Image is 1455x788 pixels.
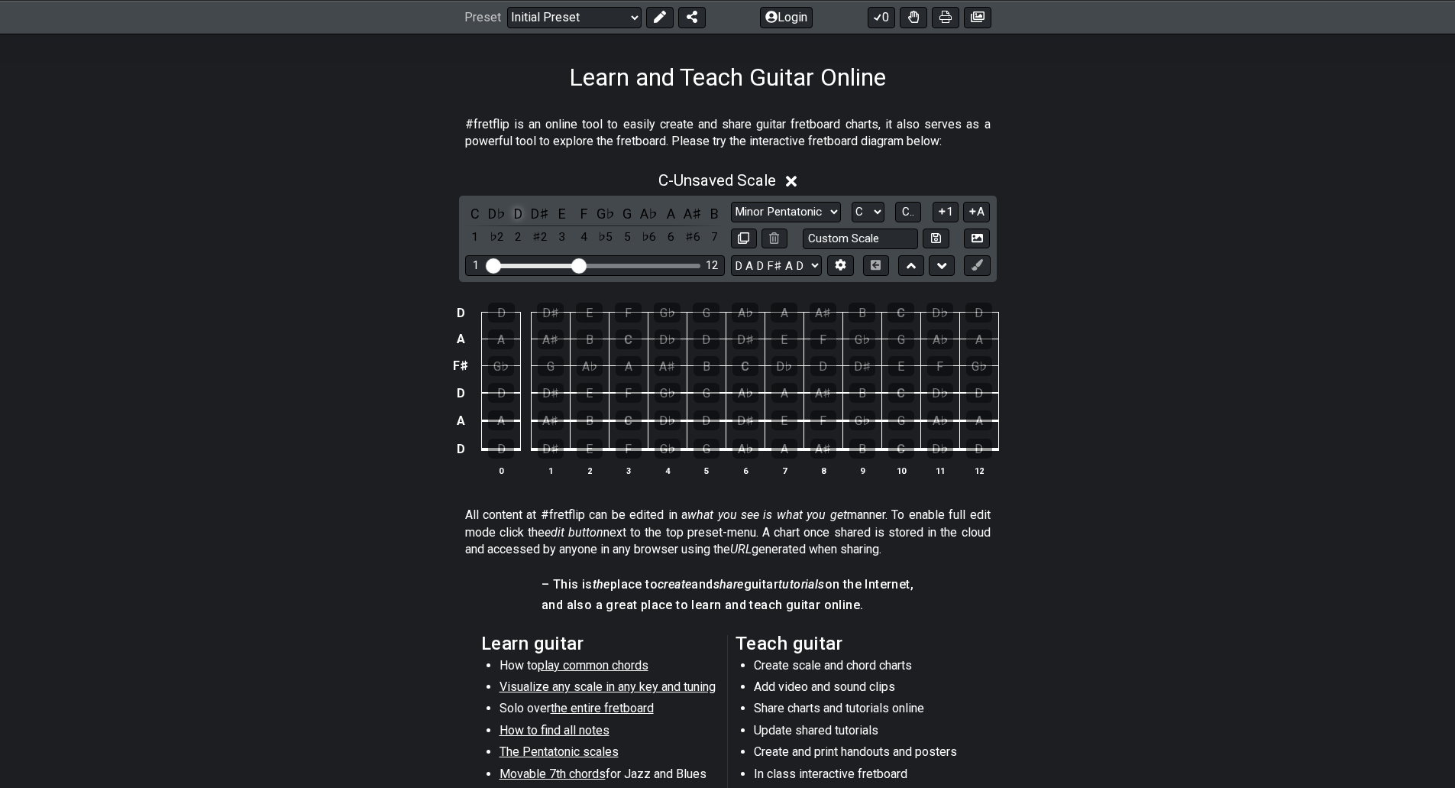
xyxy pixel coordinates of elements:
div: 12 [706,259,718,272]
button: Login [760,6,813,28]
li: for Jazz and Blues [500,766,717,787]
button: Edit Tuning [827,255,853,276]
button: Print [932,6,959,28]
select: Scale [731,202,841,222]
select: Preset [507,6,642,28]
div: C [888,303,914,323]
div: toggle scale degree [661,227,681,248]
div: D♭ [655,329,681,349]
span: the entire fretboard [551,701,654,715]
div: G [694,439,719,459]
div: toggle scale degree [530,227,550,248]
div: B [577,410,603,430]
div: B [849,303,875,323]
div: toggle scale degree [683,227,703,248]
div: D [965,303,992,323]
div: toggle pitch class [704,203,724,224]
div: A♭ [577,356,603,376]
li: In class interactive fretboard [754,766,972,787]
div: G [693,303,719,323]
button: Delete [761,229,787,249]
select: Tuning [731,255,822,276]
div: C [616,410,642,430]
div: D♯ [732,329,758,349]
select: Tonic/Root [852,202,884,222]
th: 10 [881,462,920,478]
em: tutorials [778,577,825,592]
div: toggle scale degree [465,227,485,248]
div: D♭ [927,383,953,403]
div: D♭ [771,356,797,376]
div: A♭ [927,329,953,349]
div: toggle pitch class [509,203,529,224]
div: A [488,410,514,430]
span: Visualize any scale in any key and tuning [500,679,716,694]
div: A [966,410,992,430]
td: A [450,407,471,435]
td: F♯ [450,352,471,379]
div: A♯ [810,383,836,403]
div: F [810,410,836,430]
div: A♯ [538,329,564,349]
div: F [616,439,642,459]
div: toggle pitch class [596,203,616,224]
li: Update shared tutorials [754,722,972,744]
div: toggle pitch class [530,203,550,224]
div: A♯ [538,410,564,430]
div: toggle scale degree [704,227,724,248]
th: 9 [842,462,881,478]
td: D [450,434,471,463]
span: Movable 7th chords [500,767,606,781]
span: C - Unsaved Scale [658,171,776,190]
h1: Learn and Teach Guitar Online [569,63,886,92]
div: toggle scale degree [574,227,593,248]
div: C [888,383,914,403]
div: D [694,329,719,349]
div: toggle pitch class [487,203,506,224]
div: D♯ [537,303,564,323]
div: G♭ [654,303,681,323]
td: A [450,326,471,352]
li: Create scale and chord charts [754,657,972,679]
div: toggle pitch class [465,203,485,224]
div: toggle scale degree [639,227,659,248]
div: A [616,356,642,376]
div: D [810,356,836,376]
div: D [488,439,514,459]
div: A [488,329,514,349]
div: D♯ [849,356,875,376]
div: B [849,439,875,459]
button: Create Image [964,229,990,249]
div: E [771,410,797,430]
span: How to find all notes [500,723,609,738]
p: All content at #fretflip can be edited in a manner. To enable full edit mode click the next to th... [465,507,991,558]
button: Move down [929,255,955,276]
span: C.. [902,205,914,219]
div: A♯ [810,439,836,459]
div: toggle pitch class [661,203,681,224]
em: edit button [545,525,603,540]
em: create [658,577,691,592]
div: D♭ [655,410,681,430]
button: Move up [898,255,924,276]
div: F [810,329,836,349]
div: A♯ [655,356,681,376]
div: G [694,383,719,403]
div: F [615,303,642,323]
th: 1 [531,462,570,478]
div: G♭ [655,383,681,403]
div: D♭ [927,439,953,459]
button: Store user defined scale [923,229,949,249]
th: 12 [959,462,998,478]
button: A [963,202,990,222]
button: Copy [731,229,757,249]
div: G [888,410,914,430]
div: F [616,383,642,403]
th: 11 [920,462,959,478]
span: The Pentatonic scales [500,744,619,759]
div: 1 [473,259,479,272]
div: A [771,383,797,403]
span: play common chords [538,658,648,673]
button: 1 [933,202,959,222]
li: Share charts and tutorials online [754,700,972,722]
